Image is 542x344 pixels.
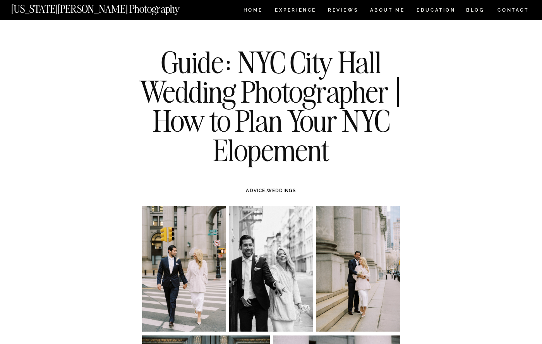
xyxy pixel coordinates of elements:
a: CONTACT [497,6,529,14]
a: WEDDINGS [267,188,296,193]
a: ADVICE [246,188,265,193]
a: ABOUT ME [370,8,405,14]
img: Bride and groom crossing Centre St. i downtown Manhattan after eloping at city hall. [142,206,226,332]
h3: , [158,187,384,194]
a: BLOG [466,8,485,14]
a: Experience [275,8,316,14]
a: REVIEWS [328,8,357,14]
img: Bride and groom in front of the subway station in downtown Manhattan following their NYC City Hal... [316,206,400,332]
img: Bride and groom outside the Soho Grand by NYC city hall wedding photographer [229,206,313,332]
h1: Guide: NYC City Hall Wedding Photographer | How to Plan Your NYC Elopement [130,48,412,165]
a: [US_STATE][PERSON_NAME] Photography [11,4,206,10]
a: EDUCATION [416,8,456,14]
a: HOME [242,8,264,14]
